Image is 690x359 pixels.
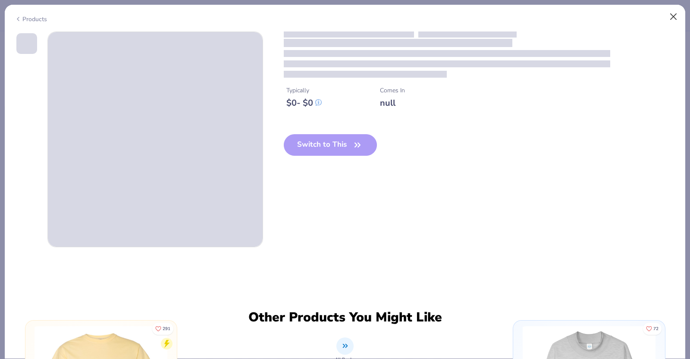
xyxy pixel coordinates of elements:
button: Close [665,9,682,25]
div: $ 0 - $ 0 [286,98,322,108]
div: Comes In [380,86,405,95]
span: 291 [163,327,170,331]
button: Like [643,323,662,335]
span: 72 [653,327,659,331]
img: All Products Image [340,341,350,351]
div: Other Products You Might Like [243,310,447,325]
button: Like [152,323,173,335]
div: Products [15,15,47,24]
div: null [380,98,405,108]
div: Typically [286,86,322,95]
